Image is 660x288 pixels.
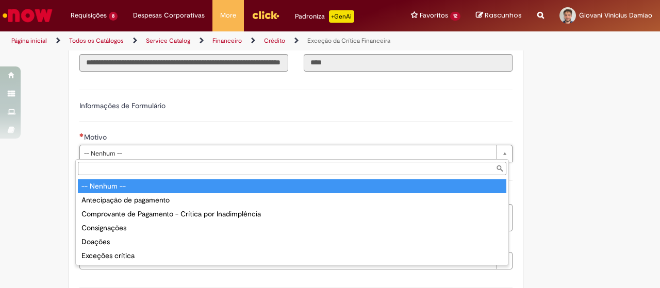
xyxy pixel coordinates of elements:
div: Doações [78,235,506,249]
div: -- Nenhum -- [78,179,506,193]
div: Consignações [78,221,506,235]
div: Antecipação de pagamento [78,193,506,207]
div: Comprovante de Pagamento - Crítica por Inadimplência [78,207,506,221]
ul: Motivo [76,177,508,265]
div: Exceções crítica [78,249,506,263]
